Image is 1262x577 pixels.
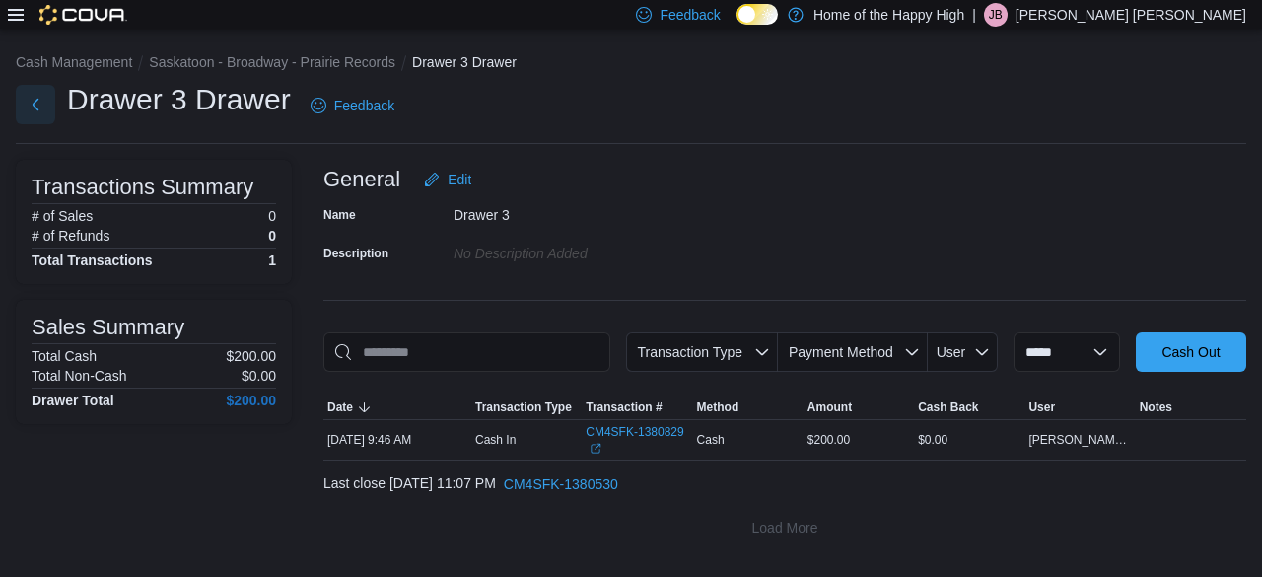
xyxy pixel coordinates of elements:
span: Transaction Type [475,399,572,415]
span: Cash Out [1161,342,1220,362]
button: Notes [1136,396,1246,419]
button: User [928,332,998,372]
h3: Sales Summary [32,316,184,339]
div: No Description added [454,238,718,261]
p: $200.00 [226,348,276,364]
div: Drawer 3 [454,199,718,223]
label: Name [323,207,356,223]
div: Jackson Brunet [984,3,1008,27]
button: Transaction Type [626,332,778,372]
a: Feedback [303,86,402,125]
button: Amount [804,396,914,419]
input: Dark Mode [736,4,778,25]
h6: # of Refunds [32,228,109,244]
span: Dark Mode [736,25,737,26]
span: $200.00 [807,432,850,448]
a: CM4SFK-1380829External link [586,424,688,456]
button: Transaction Type [471,396,582,419]
span: Payment Method [789,344,893,360]
input: This is a search bar. As you type, the results lower in the page will automatically filter. [323,332,610,372]
span: [PERSON_NAME] [PERSON_NAME] [1028,432,1131,448]
nav: An example of EuiBreadcrumbs [16,52,1246,76]
button: Cash Management [16,54,132,70]
p: $0.00 [242,368,276,384]
span: User [937,344,966,360]
div: [DATE] 9:46 AM [323,428,471,452]
button: Drawer 3 Drawer [412,54,517,70]
p: Cash In [475,432,516,448]
img: Cova [39,5,127,25]
h1: Drawer 3 Drawer [67,80,291,119]
button: Next [16,85,55,124]
button: User [1024,396,1135,419]
h3: General [323,168,400,191]
button: Edit [416,160,479,199]
span: Transaction Type [637,344,742,360]
p: 0 [268,228,276,244]
button: Date [323,396,471,419]
button: Load More [323,508,1246,547]
button: Method [693,396,804,419]
svg: External link [590,443,601,455]
span: Cash [697,432,725,448]
span: Feedback [660,5,720,25]
span: Notes [1140,399,1172,415]
span: Transaction # [586,399,662,415]
p: | [972,3,976,27]
span: Amount [807,399,852,415]
span: Feedback [334,96,394,115]
h4: 1 [268,252,276,268]
p: 0 [268,208,276,224]
span: CM4SFK-1380530 [504,474,618,494]
div: $0.00 [914,428,1024,452]
h4: Drawer Total [32,393,114,408]
button: Cash Out [1136,332,1246,372]
span: Date [327,399,353,415]
span: Load More [752,518,818,538]
h4: $200.00 [226,393,276,408]
h6: Total Cash [32,348,97,364]
button: Cash Back [914,396,1024,419]
button: Payment Method [778,332,928,372]
p: [PERSON_NAME] [PERSON_NAME] [1016,3,1246,27]
button: CM4SFK-1380530 [496,465,626,504]
div: Last close [DATE] 11:07 PM [323,465,1246,504]
h6: Total Non-Cash [32,368,127,384]
span: User [1028,399,1055,415]
h4: Total Transactions [32,252,153,268]
span: Cash Back [918,399,978,415]
h6: # of Sales [32,208,93,224]
span: Edit [448,170,471,189]
label: Description [323,246,388,261]
button: Saskatoon - Broadway - Prairie Records [149,54,395,70]
span: JB [989,3,1003,27]
h3: Transactions Summary [32,176,253,199]
button: Transaction # [582,396,692,419]
p: Home of the Happy High [813,3,964,27]
span: Method [697,399,739,415]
